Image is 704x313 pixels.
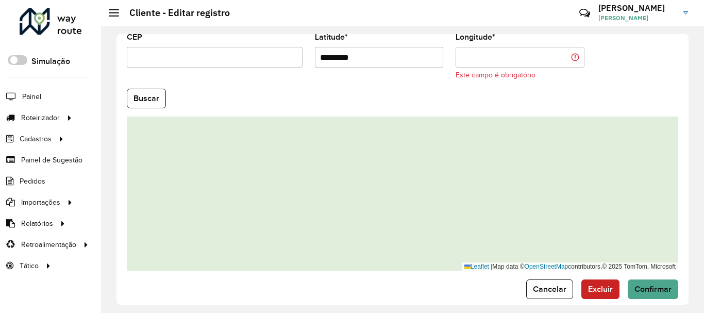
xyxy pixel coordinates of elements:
button: Buscar [127,89,166,108]
a: Leaflet [464,263,489,270]
label: Latitude [315,31,348,43]
button: Excluir [581,279,619,299]
span: Relatórios [21,218,53,229]
button: Cancelar [526,279,573,299]
span: Retroalimentação [21,239,76,250]
label: CEP [127,31,142,43]
span: Cancelar [533,285,566,293]
span: Painel [22,91,41,102]
span: Importações [21,197,60,208]
label: Simulação [31,55,70,68]
span: Painel de Sugestão [21,155,82,166]
span: Pedidos [20,176,45,187]
span: Confirmar [634,285,672,293]
h3: [PERSON_NAME] [598,3,676,13]
span: Cadastros [20,134,52,144]
span: Tático [20,260,39,271]
label: Longitude [456,31,495,43]
span: | [491,263,492,270]
span: [PERSON_NAME] [598,13,676,23]
h2: Cliente - Editar registro [119,7,230,19]
span: Excluir [588,285,613,293]
button: Confirmar [628,279,678,299]
formly-validation-message: Este campo é obrigatório [456,71,535,79]
div: Map data © contributors,© 2025 TomTom, Microsoft [462,262,678,271]
a: OpenStreetMap [525,263,568,270]
a: Contato Rápido [574,2,596,24]
span: Roteirizador [21,112,60,123]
